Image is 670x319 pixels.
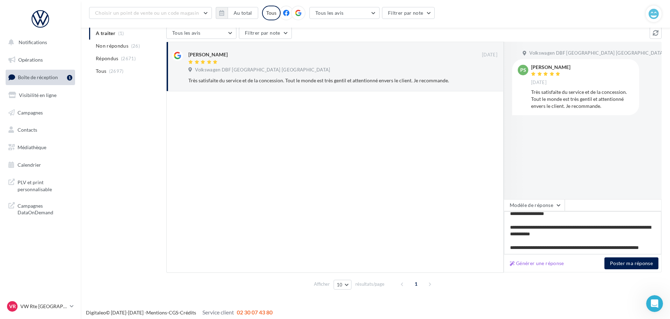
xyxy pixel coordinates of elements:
a: Opérations [4,53,76,67]
span: Non répondus [96,42,128,49]
div: Tous [262,6,281,20]
span: Tous les avis [315,10,344,16]
div: Très satisfaite du service et de la concession. Tout le monde est très gentil et attentionné enve... [188,77,452,84]
span: 1 [410,278,422,290]
span: [DATE] [482,52,497,58]
span: Afficher [314,281,330,287]
button: Filtrer par note [239,27,292,39]
span: résultats/page [355,281,384,287]
span: Opérations [18,57,43,63]
div: [PERSON_NAME] [531,65,570,70]
a: VR VW Rte [GEOGRAPHIC_DATA] [6,300,75,313]
button: Poster ma réponse [604,257,658,269]
a: Mentions [146,310,167,315]
span: (2697) [109,68,124,74]
a: Crédits [180,310,196,315]
span: (26) [131,43,140,49]
span: (2671) [121,56,136,61]
span: VR [9,303,16,310]
div: [PERSON_NAME] [188,51,228,58]
span: Boîte de réception [18,74,58,80]
a: Campagnes DataOnDemand [4,198,76,219]
a: Boîte de réception1 [4,70,76,85]
a: Calendrier [4,158,76,172]
button: Filtrer par note [382,7,435,19]
a: Campagnes [4,105,76,120]
button: Tous les avis [309,7,380,19]
span: Volkswagen DBF [GEOGRAPHIC_DATA] [GEOGRAPHIC_DATA] [529,50,664,56]
button: Au total [216,7,258,19]
button: Générer une réponse [507,259,567,268]
a: Contacts [4,123,76,137]
button: Notifications [4,35,74,50]
span: 02 30 07 43 80 [237,309,273,315]
a: PLV et print personnalisable [4,175,76,195]
span: 10 [337,282,343,287]
a: CGS [169,310,178,315]
span: Campagnes DataOnDemand [18,201,72,216]
a: Visibilité en ligne [4,88,76,103]
span: PS [520,67,526,74]
span: PLV et print personnalisable [18,178,72,193]
span: Répondus [96,55,119,62]
a: Digitaleo [86,310,106,315]
button: Au total [228,7,258,19]
button: Modèle de réponse [504,199,565,211]
p: VW Rte [GEOGRAPHIC_DATA] [20,303,67,310]
iframe: Intercom live chat [646,295,663,312]
button: 10 [334,280,351,290]
span: Service client [202,309,234,315]
span: Médiathèque [18,144,46,150]
span: [DATE] [531,79,547,86]
span: Campagnes [18,109,43,115]
div: Très satisfaite du service et de la concession. Tout le monde est très gentil et attentionné enve... [531,89,634,110]
span: Calendrier [18,162,41,168]
span: Tous [96,68,106,75]
span: Choisir un point de vente ou un code magasin [95,10,199,16]
span: Notifications [19,39,47,45]
span: Tous les avis [172,30,201,36]
div: 1 [67,75,72,81]
span: Volkswagen DBF [GEOGRAPHIC_DATA] [GEOGRAPHIC_DATA] [195,67,330,73]
span: Visibilité en ligne [19,92,56,98]
span: Contacts [18,127,37,133]
a: Médiathèque [4,140,76,155]
button: Choisir un point de vente ou un code magasin [89,7,212,19]
button: Tous les avis [166,27,236,39]
span: © [DATE]-[DATE] - - - [86,310,273,315]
